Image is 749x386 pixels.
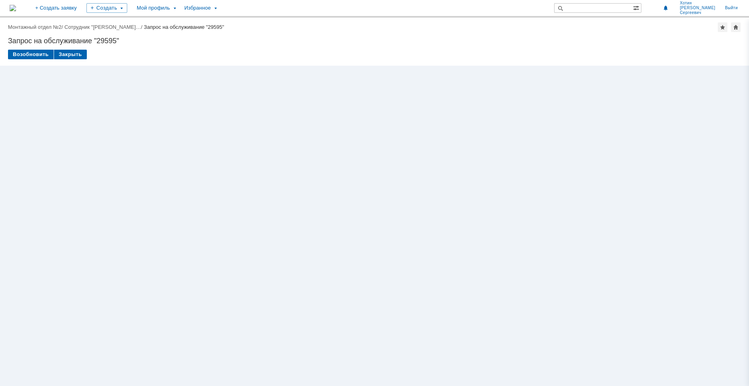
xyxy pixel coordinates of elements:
div: Сделать домашней страницей [731,22,741,32]
span: [PERSON_NAME] [680,6,715,10]
div: Добавить в избранное [718,22,727,32]
div: Запрос на обслуживание "29595" [8,37,741,45]
div: / [64,24,144,30]
a: Сотрудник "[PERSON_NAME]… [64,24,141,30]
span: Хотин [680,1,715,6]
span: Сергеевич [680,10,715,15]
a: Перейти на домашнюю страницу [10,5,16,11]
img: logo [10,5,16,11]
div: Создать [86,3,127,13]
span: Расширенный поиск [633,4,641,11]
div: Запрос на обслуживание "29595" [144,24,224,30]
div: / [8,24,64,30]
a: Монтажный отдел №2 [8,24,62,30]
